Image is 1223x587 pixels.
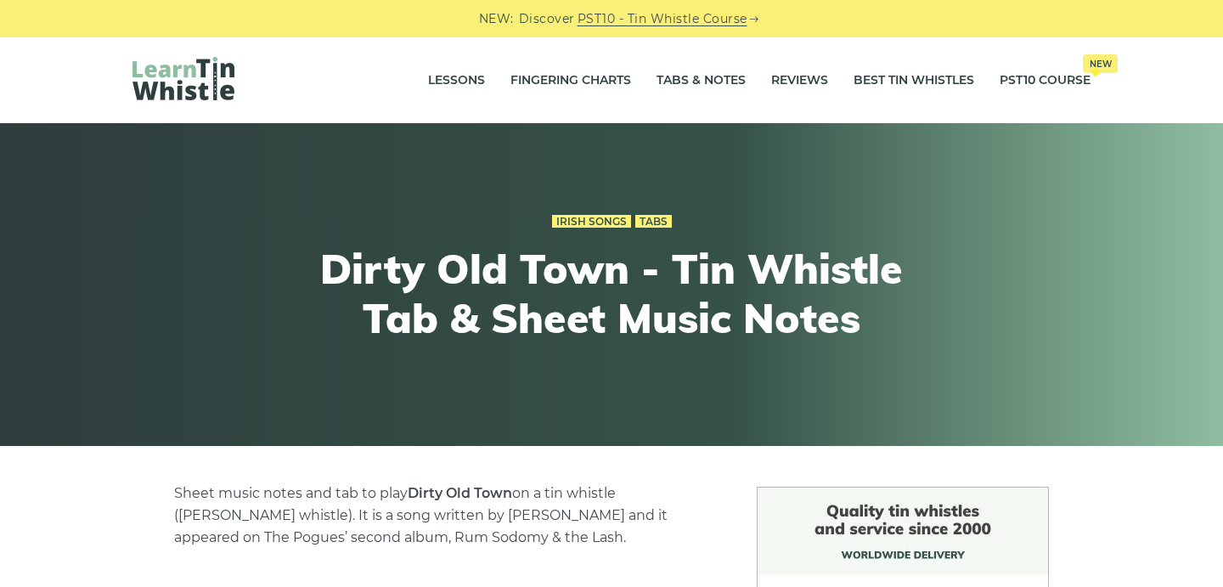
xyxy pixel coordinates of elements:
a: Tabs [635,215,672,229]
a: Tabs & Notes [657,59,746,102]
a: Best Tin Whistles [854,59,974,102]
a: Irish Songs [552,215,631,229]
a: Lessons [428,59,485,102]
a: Reviews [771,59,828,102]
a: Fingering Charts [510,59,631,102]
p: Sheet music notes and tab to play on a tin whistle ([PERSON_NAME] whistle). It is a song written ... [174,483,716,549]
h1: Dirty Old Town - Tin Whistle Tab & Sheet Music Notes [299,245,924,342]
span: New [1083,54,1118,73]
img: LearnTinWhistle.com [132,57,234,100]
strong: Dirty Old Town [408,485,512,501]
a: PST10 CourseNew [1000,59,1091,102]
